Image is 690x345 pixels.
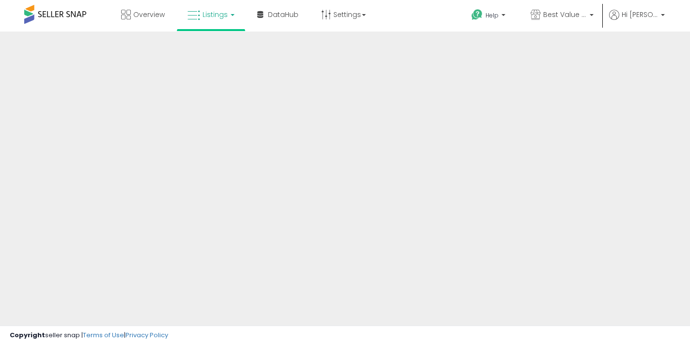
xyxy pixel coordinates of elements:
span: Best Value Boutique [543,10,587,19]
i: Get Help [471,9,483,21]
span: Hi [PERSON_NAME] [622,10,658,19]
a: Terms of Use [83,330,124,340]
a: Privacy Policy [125,330,168,340]
div: seller snap | | [10,331,168,340]
span: DataHub [268,10,298,19]
span: Listings [203,10,228,19]
span: Overview [133,10,165,19]
span: Help [486,11,499,19]
strong: Copyright [10,330,45,340]
a: Hi [PERSON_NAME] [609,10,665,32]
a: Help [464,1,515,32]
